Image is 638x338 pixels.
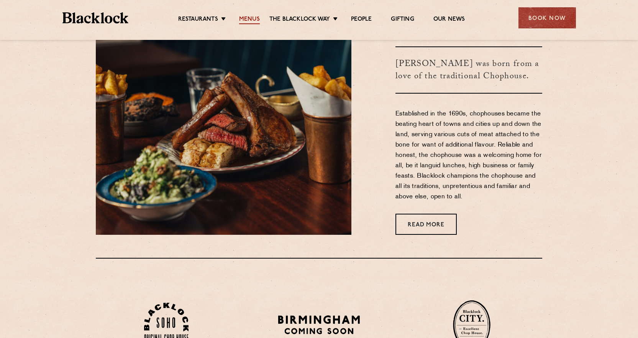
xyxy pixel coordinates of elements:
[391,16,414,24] a: Gifting
[351,16,372,24] a: People
[269,16,330,24] a: The Blacklock Way
[178,16,218,24] a: Restaurants
[395,109,542,202] p: Established in the 1690s, chophouses became the beating heart of towns and cities up and down the...
[395,46,542,94] h3: [PERSON_NAME] was born from a love of the traditional Chophouse.
[62,12,129,23] img: BL_Textured_Logo-footer-cropped.svg
[395,214,457,235] a: Read More
[433,16,465,24] a: Our News
[239,16,260,24] a: Menus
[518,7,576,28] div: Book Now
[277,313,361,337] img: BIRMINGHAM-P22_-e1747915156957.png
